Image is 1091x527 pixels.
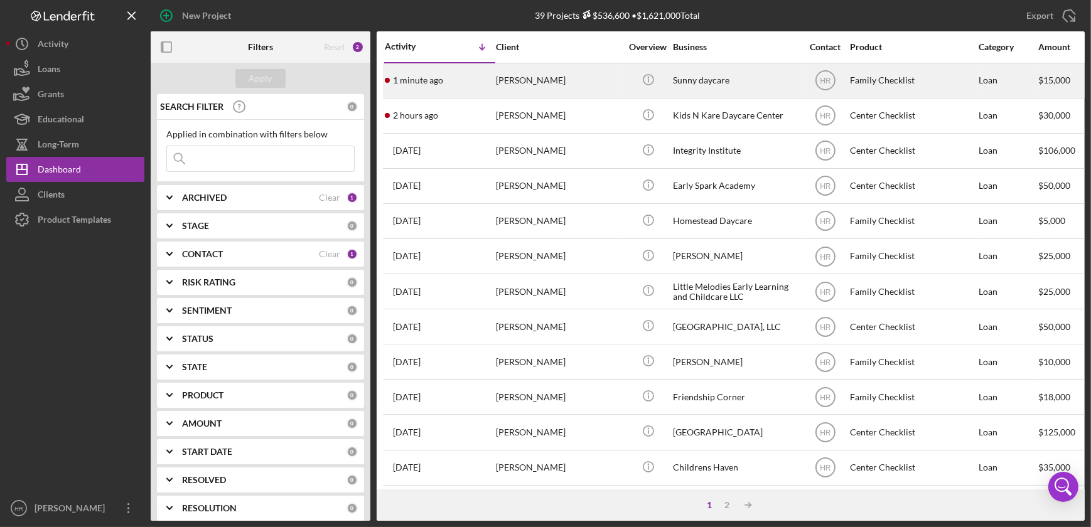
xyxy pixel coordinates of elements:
[673,205,798,238] div: Homestead Daycare
[496,451,621,484] div: [PERSON_NAME]
[182,362,207,372] b: STATE
[850,99,975,132] div: Center Checklist
[393,110,438,120] time: 2025-10-13 17:28
[393,392,421,402] time: 2025-09-26 00:31
[347,361,358,373] div: 0
[1026,3,1053,28] div: Export
[820,429,831,437] text: HR
[6,56,144,82] button: Loans
[979,310,1037,343] div: Loan
[673,451,798,484] div: Childrens Haven
[182,221,209,231] b: STAGE
[347,503,358,514] div: 0
[6,82,144,107] button: Grants
[979,380,1037,413] div: Loan
[38,82,64,110] div: Grants
[393,146,421,156] time: 2025-10-10 20:41
[1038,250,1070,261] span: $25,000
[850,64,975,97] div: Family Checklist
[673,486,798,519] div: [PERSON_NAME]'s Family child care
[38,56,60,85] div: Loans
[182,503,237,513] b: RESOLUTION
[979,240,1037,273] div: Loan
[496,415,621,449] div: [PERSON_NAME]
[6,182,144,207] button: Clients
[393,322,421,332] time: 2025-10-08 13:32
[235,69,286,88] button: Apply
[6,107,144,132] a: Educational
[496,486,621,519] div: [PERSON_NAME]
[347,446,358,457] div: 0
[319,249,340,259] div: Clear
[673,240,798,273] div: [PERSON_NAME]
[347,390,358,401] div: 0
[6,31,144,56] button: Activity
[1038,427,1075,437] span: $125,000
[1038,462,1070,472] span: $35,000
[6,207,144,232] button: Product Templates
[673,169,798,203] div: Early Spark Academy
[820,358,831,366] text: HR
[1038,215,1065,226] span: $5,000
[31,496,113,524] div: [PERSON_NAME]
[393,75,443,85] time: 2025-10-13 19:28
[850,310,975,343] div: Center Checklist
[1038,286,1070,297] span: $25,000
[38,107,84,135] div: Educational
[979,415,1037,449] div: Loan
[496,205,621,238] div: [PERSON_NAME]
[166,129,355,139] div: Applied in combination with filters below
[820,322,831,331] text: HR
[979,99,1037,132] div: Loan
[182,193,227,203] b: ARCHIVED
[14,505,23,512] text: HR
[6,157,144,182] button: Dashboard
[673,345,798,378] div: [PERSON_NAME]
[182,277,235,287] b: RISK RATING
[182,475,226,485] b: RESOLVED
[347,101,358,112] div: 0
[673,42,798,52] div: Business
[820,77,831,85] text: HR
[1048,472,1078,502] div: Open Intercom Messenger
[979,486,1037,519] div: Loan
[820,287,831,296] text: HR
[393,357,421,367] time: 2025-09-29 14:34
[38,157,81,185] div: Dashboard
[979,169,1037,203] div: Loan
[850,275,975,308] div: Family Checklist
[6,132,144,157] button: Long-Term
[979,134,1037,168] div: Loan
[979,42,1037,52] div: Category
[979,64,1037,97] div: Loan
[820,182,831,191] text: HR
[496,169,621,203] div: [PERSON_NAME]
[352,41,364,53] div: 2
[347,305,358,316] div: 0
[496,345,621,378] div: [PERSON_NAME]
[979,275,1037,308] div: Loan
[1038,391,1070,402] span: $18,000
[850,169,975,203] div: Center Checklist
[324,42,345,52] div: Reset
[151,3,244,28] button: New Project
[182,306,232,316] b: SENTIMENT
[1038,145,1075,156] span: $106,000
[38,182,65,210] div: Clients
[38,132,79,160] div: Long-Term
[673,380,798,413] div: Friendship Corner
[673,99,798,132] div: Kids N Kare Daycare Center
[347,192,358,203] div: 1
[979,451,1037,484] div: Loan
[393,181,421,191] time: 2025-10-10 13:46
[496,42,621,52] div: Client
[38,207,111,235] div: Product Templates
[496,275,621,308] div: [PERSON_NAME]
[393,216,421,226] time: 2025-10-09 13:45
[347,333,358,344] div: 0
